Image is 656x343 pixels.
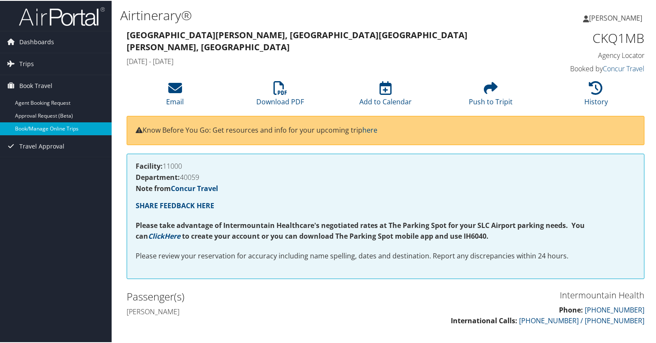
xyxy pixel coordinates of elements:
img: airportal-logo.png [19,6,105,26]
h4: [DATE] - [DATE] [127,56,512,65]
a: History [584,85,608,106]
strong: Phone: [559,304,583,314]
strong: Department: [136,172,180,181]
h1: Airtinerary® [120,6,474,24]
a: Add to Calendar [359,85,412,106]
a: [PERSON_NAME] [583,4,651,30]
h2: Passenger(s) [127,288,379,303]
a: SHARE FEEDBACK HERE [136,200,214,209]
a: Push to Tripit [469,85,513,106]
strong: Note from [136,183,218,192]
h4: 11000 [136,162,635,169]
a: Download PDF [256,85,304,106]
span: Trips [19,52,34,74]
span: Book Travel [19,74,52,96]
strong: Please take advantage of Intermountain Healthcare's negotiated rates at The Parking Spot for your... [136,220,585,240]
a: Click [148,231,164,240]
h4: [PERSON_NAME] [127,306,379,316]
h1: CKQ1MB [525,28,644,46]
h4: 40059 [136,173,635,180]
a: [PHONE_NUMBER] / [PHONE_NUMBER] [519,315,644,325]
p: Know Before You Go: Get resources and info for your upcoming trip [136,124,635,135]
a: here [362,124,377,134]
strong: International Calls: [451,315,517,325]
span: [PERSON_NAME] [589,12,642,22]
a: Concur Travel [603,63,644,73]
a: [PHONE_NUMBER] [585,304,644,314]
strong: to create your account or you can download The Parking Spot mobile app and use IH6040. [182,231,489,240]
h4: Agency Locator [525,50,644,59]
span: Dashboards [19,30,54,52]
strong: [GEOGRAPHIC_DATA][PERSON_NAME], [GEOGRAPHIC_DATA] [GEOGRAPHIC_DATA][PERSON_NAME], [GEOGRAPHIC_DATA] [127,28,468,52]
a: Email [166,85,184,106]
h4: Booked by [525,63,644,73]
h3: Intermountain Health [392,288,644,301]
p: Please review your reservation for accuracy including name spelling, dates and destination. Repor... [136,250,635,261]
strong: Facility: [136,161,163,170]
a: Concur Travel [171,183,218,192]
span: Travel Approval [19,135,64,156]
a: Here [164,231,180,240]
